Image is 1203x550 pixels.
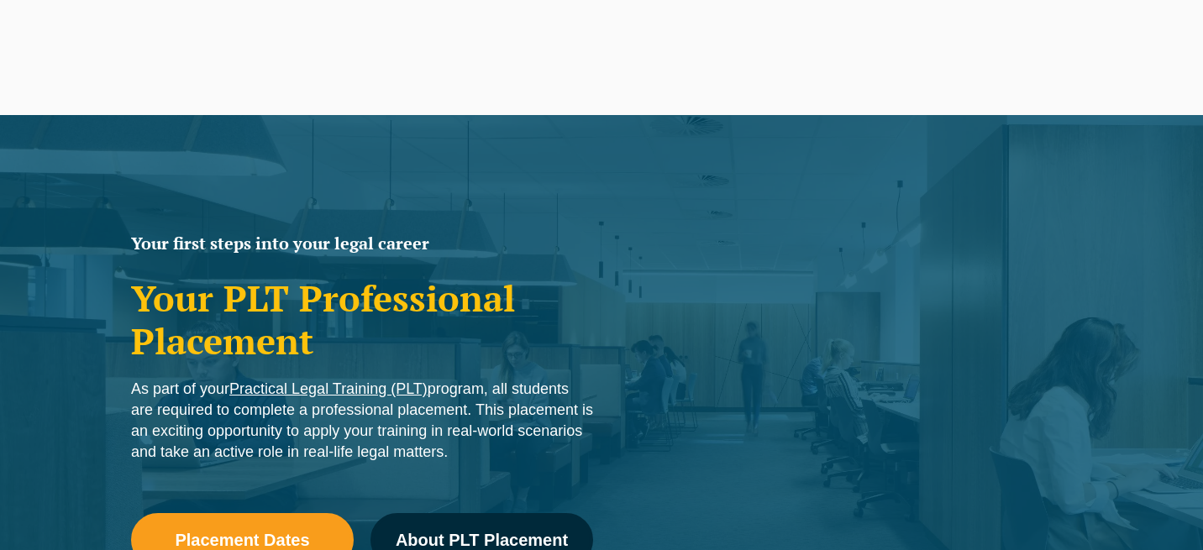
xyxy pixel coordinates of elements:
[131,380,593,460] span: As part of your program, all students are required to complete a professional placement. This pla...
[131,277,593,362] h1: Your PLT Professional Placement
[396,532,568,548] span: About PLT Placement
[229,380,428,397] a: Practical Legal Training (PLT)
[175,532,309,548] span: Placement Dates
[131,235,593,252] h2: Your first steps into your legal career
